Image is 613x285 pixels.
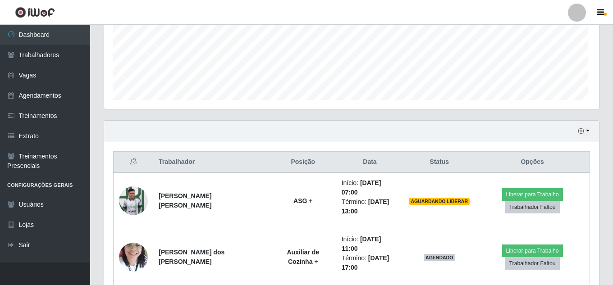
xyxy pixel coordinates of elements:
li: Término: [342,253,398,272]
span: AGUARDANDO LIBERAR [409,198,470,205]
img: 1739952008601.jpeg [119,238,148,276]
strong: Auxiliar de Cozinha + [287,249,319,265]
time: [DATE] 11:00 [342,235,381,252]
th: Opções [475,152,590,173]
img: CoreUI Logo [15,7,55,18]
time: [DATE] 07:00 [342,179,381,196]
li: Término: [342,197,398,216]
strong: [PERSON_NAME] [PERSON_NAME] [159,192,211,209]
th: Status [403,152,475,173]
th: Trabalhador [153,152,270,173]
button: Trabalhador Faltou [505,201,560,213]
button: Liberar para Trabalho [502,188,563,201]
th: Data [336,152,404,173]
span: AGENDADO [424,254,455,261]
strong: [PERSON_NAME] dos [PERSON_NAME] [159,249,224,265]
strong: ASG + [293,197,312,204]
button: Liberar para Trabalho [502,244,563,257]
img: 1698057093105.jpeg [119,181,148,220]
li: Início: [342,235,398,253]
th: Posição [270,152,336,173]
li: Início: [342,178,398,197]
button: Trabalhador Faltou [505,257,560,270]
